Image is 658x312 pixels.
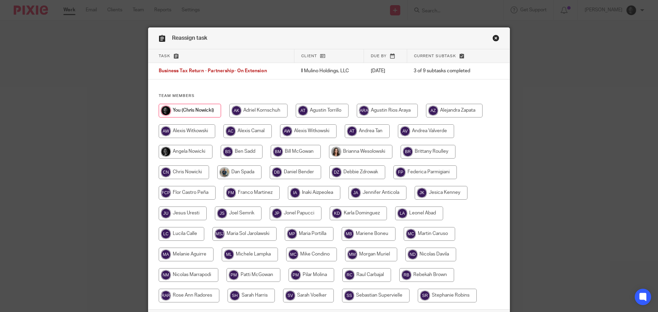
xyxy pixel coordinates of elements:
p: Il Mulino Holdings, LLC [301,67,357,74]
p: [DATE] [371,67,400,74]
span: Due by [371,54,387,58]
span: Client [301,54,317,58]
span: Task [159,54,170,58]
td: 3 of 9 subtasks completed [407,63,486,79]
span: Current subtask [414,54,456,58]
span: Reassign task [172,35,207,41]
a: Close this dialog window [492,35,499,44]
span: Business Tax Return - Partnership- On Extension [159,69,267,74]
h4: Team members [159,93,499,99]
